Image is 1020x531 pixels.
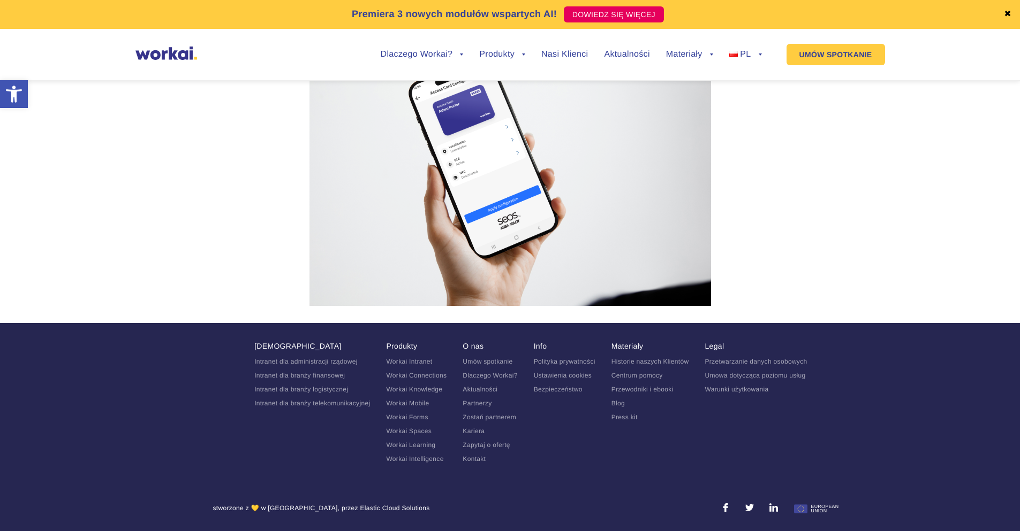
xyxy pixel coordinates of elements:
[386,386,442,393] a: Workai Knowledge
[386,399,429,407] a: Workai Mobile
[463,386,497,393] a: Aktualności
[666,50,713,59] a: Materiały
[611,342,644,350] a: Materiały
[463,441,510,449] a: Zapytaj o ofertę
[386,413,428,421] a: Workai Forms
[611,358,689,365] a: Historie naszych Klientów
[352,7,557,21] p: Premiera 3 nowych modułów wspartych AI!
[534,358,595,365] a: Polityka prywatności
[463,372,517,379] a: Dlaczego Workai?
[705,372,805,379] a: Umowa dotycząca poziomu usług
[604,50,649,59] a: Aktualności
[254,399,370,407] a: Intranet dla branży telekomunikacyjnej
[611,386,674,393] a: Przewodniki i ebooki
[386,455,443,463] a: Workai Intelligence
[463,427,485,435] a: Kariera
[386,358,432,365] a: Workai Intranet
[386,342,417,350] a: Produkty
[1004,10,1011,19] a: ✖
[463,455,486,463] a: Kontakt
[463,358,512,365] a: Umów spotkanie
[254,358,358,365] a: Intranet dla administracji rządowej
[705,358,807,365] a: Przetwarzanie danych osobowych
[479,50,525,59] a: Produkty
[309,39,711,306] img: Workai partners with HID
[705,386,768,393] a: Warunki użytkowania
[705,342,724,350] a: Legal
[463,399,492,407] a: Partnerzy
[534,342,547,350] a: Info
[541,50,588,59] a: Nasi Klienci
[386,427,432,435] a: Workai Spaces
[463,413,516,421] a: Zostań partnerem
[729,50,762,59] a: PL
[787,44,885,65] a: UMÓW SPOTKANIE
[534,386,583,393] a: Bezpieczeństwo
[564,6,664,22] a: DOWIEDZ SIĘ WIĘCEJ
[386,372,447,379] a: Workai Connections
[534,372,592,379] a: Ustawienia cookies
[463,342,483,350] a: O nas
[381,50,464,59] a: Dlaczego Workai?
[213,503,430,518] div: stworzone z 💛 w [GEOGRAPHIC_DATA], przez Elastic Cloud Solutions
[611,399,625,407] a: Blog
[254,342,341,350] a: [DEMOGRAPHIC_DATA]
[740,50,751,59] span: PL
[611,413,638,421] a: Press kit
[611,372,663,379] a: Centrum pomocy
[254,386,348,393] a: Intranet dla branży logistycznej
[254,372,345,379] a: Intranet dla branży finansowej
[386,441,435,449] a: Workai Learning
